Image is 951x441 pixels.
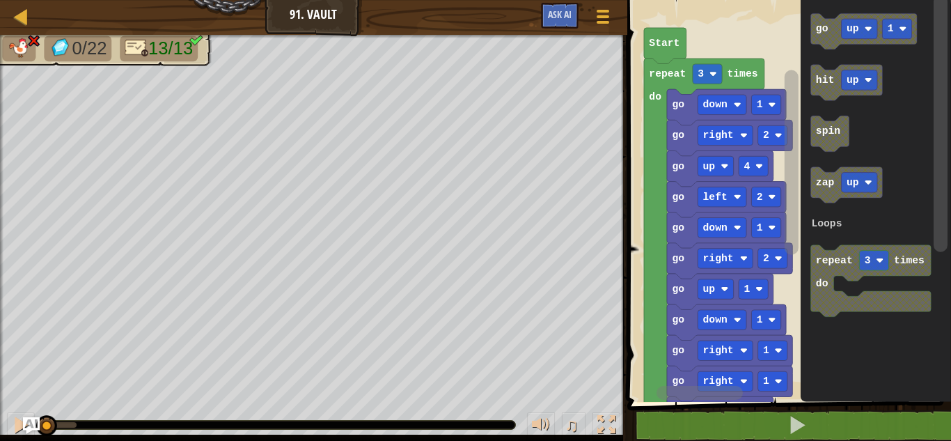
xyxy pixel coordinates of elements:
[702,284,715,295] text: up
[727,68,757,79] text: times
[7,412,35,441] button: Ctrl + P: Pause
[702,161,715,172] text: up
[527,412,555,441] button: Adjust volume
[702,130,733,141] text: right
[847,23,859,34] text: up
[702,222,727,233] text: down
[649,68,686,79] text: repeat
[23,417,40,434] button: Ask AI
[763,345,769,356] text: 1
[815,126,840,137] text: spin
[894,255,925,266] text: times
[756,222,762,233] text: 1
[744,284,750,295] text: 1
[672,284,684,295] text: go
[847,75,859,86] text: up
[672,192,684,203] text: go
[548,8,572,21] span: Ask AI
[698,68,704,79] text: 3
[702,376,733,387] text: right
[672,161,684,172] text: go
[649,91,661,102] text: do
[815,278,828,289] text: do
[756,99,762,110] text: 1
[756,192,762,203] text: 2
[702,314,727,325] text: down
[649,38,679,49] text: Start
[592,412,620,441] button: Toggle fullscreen
[847,177,859,188] text: up
[763,253,769,264] text: 2
[672,99,684,110] text: go
[815,23,828,34] text: go
[120,36,198,61] li: Only 9 lines of code
[72,38,107,59] span: 0/22
[702,345,733,356] text: right
[864,255,870,266] text: 3
[672,253,684,264] text: go
[744,161,750,172] text: 4
[672,222,684,233] text: go
[815,255,852,266] text: repeat
[585,3,620,36] button: Show game menu
[44,36,111,61] li: Collect the gems.
[565,415,579,435] span: ♫
[756,314,762,325] text: 1
[763,376,769,387] text: 1
[562,412,585,441] button: ♫
[541,3,579,29] button: Ask AI
[702,192,727,203] text: left
[148,38,193,59] span: 13/13
[672,345,684,356] text: go
[702,99,727,110] text: down
[887,23,893,34] text: 1
[815,177,834,188] text: zap
[672,130,684,141] text: go
[815,75,833,86] text: hit
[811,219,842,230] text: Loops
[672,376,684,387] text: go
[763,130,769,141] text: 2
[2,36,36,61] li: Your hero must survive.
[672,314,684,325] text: go
[702,253,733,264] text: right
